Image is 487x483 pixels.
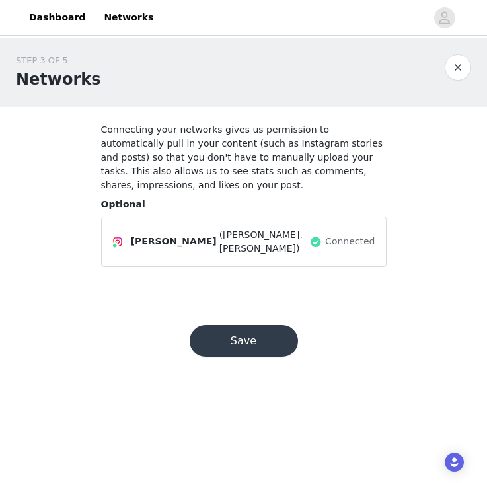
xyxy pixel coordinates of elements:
h1: Networks [16,67,101,91]
img: Instagram Icon [112,237,123,247]
span: Connected [325,235,375,248]
a: Dashboard [21,3,93,32]
span: Optional [101,199,145,209]
a: Networks [96,3,161,32]
button: Save [190,325,298,357]
div: Open Intercom Messenger [445,453,464,472]
div: STEP 3 OF 5 [16,54,101,67]
div: avatar [438,7,451,28]
span: ([PERSON_NAME].[PERSON_NAME]) [219,228,307,256]
span: [PERSON_NAME] [131,235,217,248]
h4: Connecting your networks gives us permission to automatically pull in your content (such as Insta... [101,123,387,192]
